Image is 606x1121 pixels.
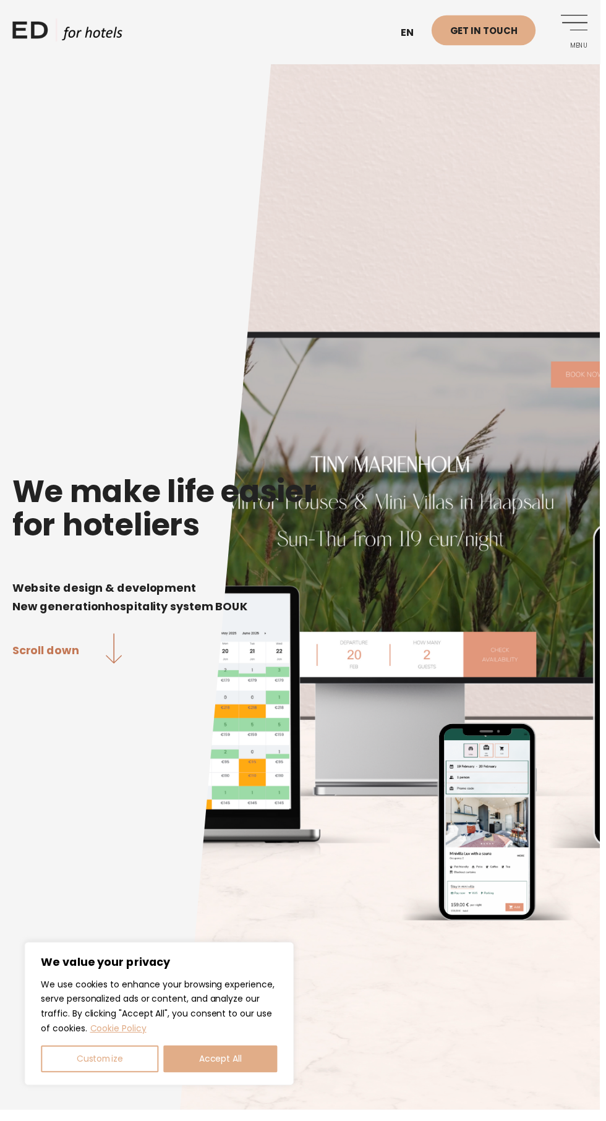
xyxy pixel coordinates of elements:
a: Scroll down [12,640,123,673]
span: hospitality system BOUK [106,605,250,620]
a: Menu [560,15,594,49]
div: Page 1 [12,566,594,621]
span: Menu [560,43,594,50]
span: Website design & development New generation [12,586,198,620]
button: Accept All [165,1056,280,1083]
p: We value your privacy [41,965,280,979]
p: We use cookies to enhance your browsing experience, serve personalized ads or content, and analyz... [41,987,280,1046]
a: Cookie Policy [90,1032,148,1046]
a: ED HOTELS [12,19,124,49]
a: Get in touch [436,15,541,46]
button: Customize [41,1056,160,1083]
h1: We make life easier for hoteliers [12,479,594,547]
a: en [399,19,436,49]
